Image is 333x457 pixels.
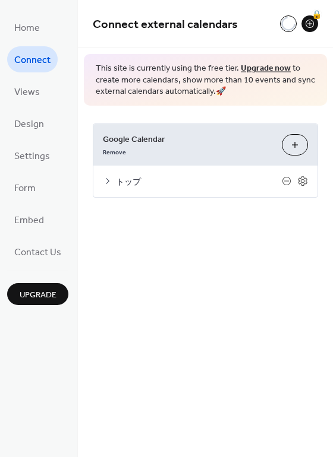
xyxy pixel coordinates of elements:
button: Upgrade [7,283,68,305]
span: Contact Us [14,243,61,262]
a: Form [7,174,43,201]
a: Settings [7,142,57,169]
span: Design [14,115,44,134]
span: Settings [14,147,50,166]
a: Embed [7,207,51,233]
span: Embed [14,211,44,230]
span: Form [14,179,36,198]
a: Home [7,14,47,40]
span: トップ [116,176,282,188]
span: Connect external calendars [93,13,238,36]
span: Remove [103,148,126,156]
span: Connect [14,51,51,70]
span: Upgrade [20,289,56,302]
span: Home [14,19,40,38]
a: Upgrade now [241,61,291,77]
span: Views [14,83,40,102]
a: Contact Us [7,239,68,265]
a: Connect [7,46,58,72]
span: Google Calendar [103,133,272,145]
a: Design [7,110,51,137]
a: Views [7,78,47,104]
span: This site is currently using the free tier. to create more calendars, show more than 10 events an... [96,63,315,98]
